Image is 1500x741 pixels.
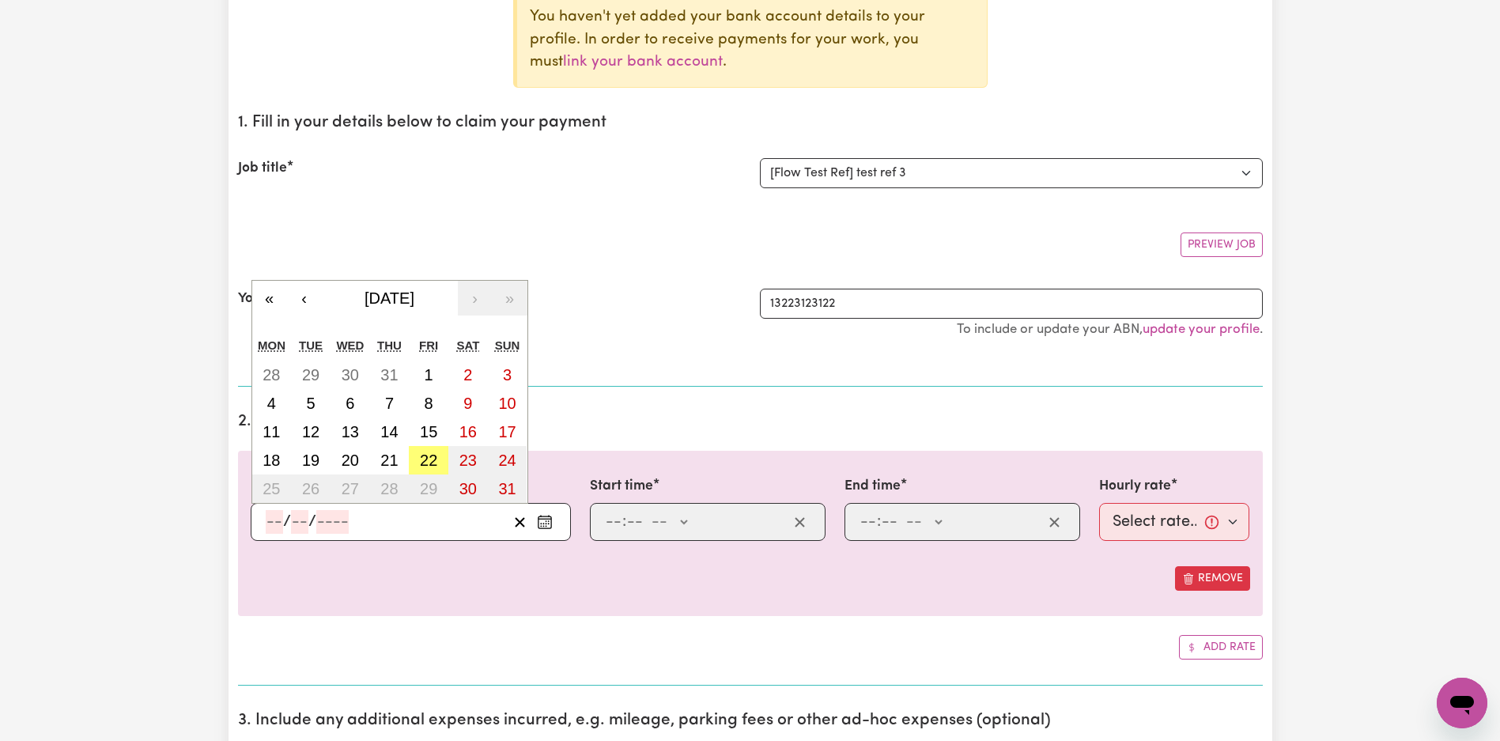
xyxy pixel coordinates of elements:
button: August 30, 2025 [448,474,488,503]
label: Date of care work [251,476,365,497]
button: August 12, 2025 [291,418,331,446]
p: You haven't yet added your bank account details to your profile. In order to receive payments for... [530,6,974,74]
abbr: August 21, 2025 [380,452,398,469]
button: August 2, 2025 [448,361,488,389]
abbr: August 16, 2025 [459,423,477,440]
abbr: Saturday [456,338,479,352]
input: -- [266,510,283,534]
button: Preview Job [1181,233,1263,257]
button: Enter the date of care work [532,510,557,534]
button: August 6, 2025 [331,389,370,418]
abbr: Wednesday [336,338,364,352]
button: August 9, 2025 [448,389,488,418]
button: August 14, 2025 [370,418,410,446]
button: August 19, 2025 [291,446,331,474]
button: August 23, 2025 [448,446,488,474]
abbr: August 29, 2025 [420,480,437,497]
abbr: August 2, 2025 [463,366,472,384]
button: August 3, 2025 [488,361,527,389]
abbr: August 31, 2025 [498,480,516,497]
abbr: Monday [258,338,285,352]
button: Remove this shift [1175,566,1250,591]
button: July 31, 2025 [370,361,410,389]
button: August 29, 2025 [409,474,448,503]
abbr: August 30, 2025 [459,480,477,497]
span: : [877,513,881,531]
input: -- [860,510,877,534]
button: July 28, 2025 [252,361,292,389]
label: Hourly rate [1099,476,1171,497]
button: August 24, 2025 [488,446,527,474]
abbr: August 22, 2025 [420,452,437,469]
label: Start time [590,476,653,497]
abbr: August 18, 2025 [263,452,280,469]
h2: 2. Enter the details of your shift(s) [238,412,1263,432]
button: August 22, 2025 [409,446,448,474]
h2: 1. Fill in your details below to claim your payment [238,113,1263,133]
abbr: August 23, 2025 [459,452,477,469]
abbr: August 11, 2025 [263,423,280,440]
abbr: August 17, 2025 [498,423,516,440]
button: › [458,281,493,316]
span: : [622,513,626,531]
button: August 7, 2025 [370,389,410,418]
button: Add another shift [1179,635,1263,660]
button: August 26, 2025 [291,474,331,503]
abbr: Tuesday [299,338,323,352]
abbr: August 6, 2025 [346,395,354,412]
abbr: July 30, 2025 [342,366,359,384]
abbr: August 15, 2025 [420,423,437,440]
button: August 27, 2025 [331,474,370,503]
abbr: July 31, 2025 [380,366,398,384]
abbr: Sunday [495,338,520,352]
button: August 18, 2025 [252,446,292,474]
input: ---- [316,510,349,534]
button: August 20, 2025 [331,446,370,474]
abbr: August 14, 2025 [380,423,398,440]
label: Your ABN [238,289,297,309]
abbr: Friday [419,338,438,352]
button: August 8, 2025 [409,389,448,418]
input: -- [605,510,622,534]
label: Job title [238,158,287,179]
span: / [283,513,291,531]
abbr: August 8, 2025 [425,395,433,412]
small: To include or update your ABN, . [957,323,1263,336]
abbr: July 28, 2025 [263,366,280,384]
abbr: August 9, 2025 [463,395,472,412]
abbr: August 13, 2025 [342,423,359,440]
abbr: July 29, 2025 [302,366,319,384]
abbr: August 28, 2025 [380,480,398,497]
button: August 25, 2025 [252,474,292,503]
abbr: August 19, 2025 [302,452,319,469]
input: -- [881,510,898,534]
button: August 11, 2025 [252,418,292,446]
abbr: August 26, 2025 [302,480,319,497]
button: August 31, 2025 [488,474,527,503]
abbr: August 24, 2025 [498,452,516,469]
input: -- [291,510,308,534]
button: ‹ [287,281,322,316]
abbr: Thursday [377,338,402,352]
abbr: August 12, 2025 [302,423,319,440]
abbr: August 5, 2025 [306,395,315,412]
button: [DATE] [322,281,458,316]
button: » [493,281,527,316]
button: August 10, 2025 [488,389,527,418]
a: link your bank account [563,55,723,70]
button: July 29, 2025 [291,361,331,389]
span: / [308,513,316,531]
abbr: August 3, 2025 [503,366,512,384]
button: August 15, 2025 [409,418,448,446]
button: August 1, 2025 [409,361,448,389]
abbr: August 1, 2025 [425,366,433,384]
abbr: August 4, 2025 [267,395,276,412]
button: August 13, 2025 [331,418,370,446]
h2: 3. Include any additional expenses incurred, e.g. mileage, parking fees or other ad-hoc expenses ... [238,711,1263,731]
button: July 30, 2025 [331,361,370,389]
abbr: August 10, 2025 [498,395,516,412]
a: update your profile [1143,323,1260,336]
input: -- [626,510,644,534]
button: « [252,281,287,316]
abbr: August 7, 2025 [385,395,394,412]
